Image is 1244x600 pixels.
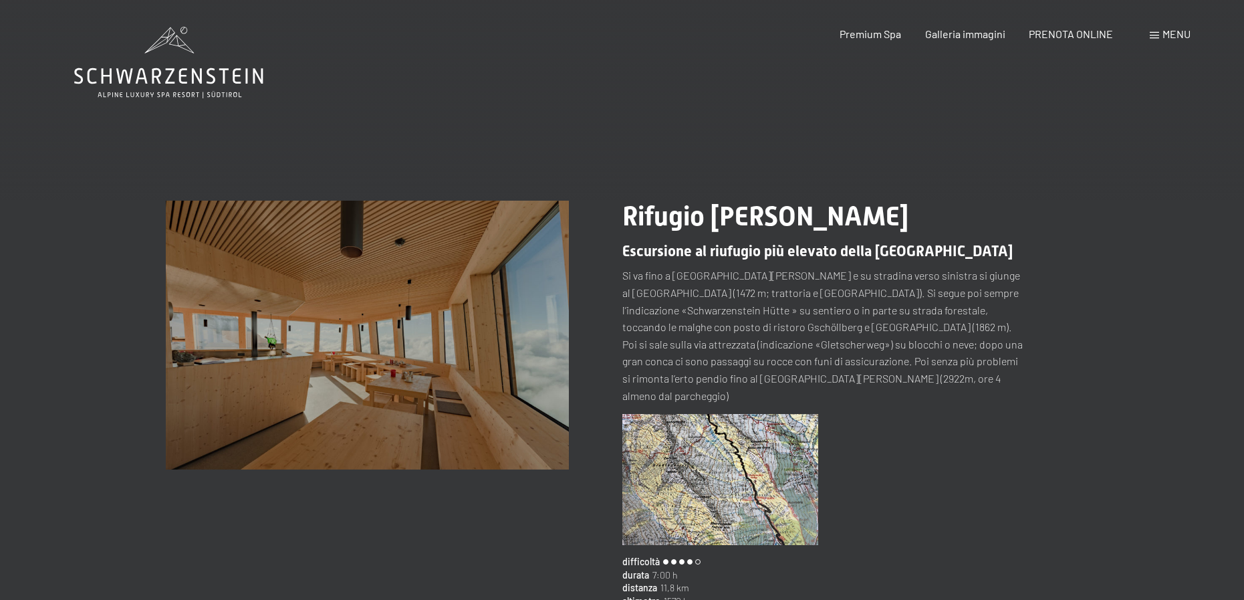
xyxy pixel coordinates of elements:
[649,569,678,582] span: 7:00 h
[1162,27,1191,40] span: Menu
[1029,27,1113,40] a: PRENOTA ONLINE
[622,414,819,545] img: Rifugio Vittorio Veneto
[657,581,689,595] span: 11,8 km
[622,569,649,582] span: durata
[925,27,1005,40] a: Galleria immagini
[622,555,660,569] span: difficoltà
[622,581,657,595] span: distanza
[166,201,569,470] img: Rifugio Vittorio Veneto
[622,201,908,232] span: Rifugio [PERSON_NAME]
[622,243,1013,260] span: Escursione al riufugio più elevato della [GEOGRAPHIC_DATA]
[840,27,901,40] a: Premium Spa
[622,267,1025,404] p: Si va fino a [GEOGRAPHIC_DATA][PERSON_NAME] e su stradina verso sinistra si giunge al [GEOGRAPHIC...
